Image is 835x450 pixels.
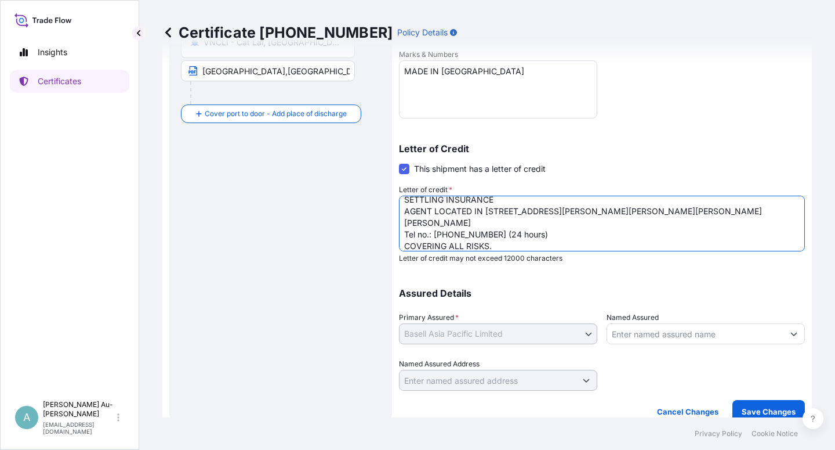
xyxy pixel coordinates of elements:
input: Text to appear on certificate [181,60,355,81]
span: Cover port to door - Add place of discharge [205,108,347,120]
button: Basell Asia Pacific Limited [399,323,597,344]
textarea: MADE IN [GEOGRAPHIC_DATA] [399,60,597,118]
input: Named Assured Address [400,370,576,391]
p: Policy Details [397,27,448,38]
span: A [23,412,30,423]
label: Letter of credit [399,184,452,196]
button: Save Changes [732,400,805,423]
button: Show suggestions [576,370,597,391]
label: Named Assured [607,312,659,323]
span: Basell Asia Pacific Limited [404,328,503,340]
label: Named Assured Address [399,358,480,370]
p: Letter of Credit [399,144,805,153]
p: Certificate [PHONE_NUMBER] [162,23,393,42]
p: Save Changes [742,406,796,417]
a: Certificates [10,70,129,93]
p: Cancel Changes [657,406,718,417]
p: Certificates [38,75,81,87]
p: Assured Details [399,289,805,298]
a: Insights [10,41,129,64]
button: Cancel Changes [648,400,728,423]
button: Show suggestions [783,323,804,344]
p: Insights [38,46,67,58]
p: [EMAIL_ADDRESS][DOMAIN_NAME] [43,421,115,435]
a: Privacy Policy [695,429,742,438]
p: Letter of credit may not exceed 12000 characters [399,254,805,263]
a: Cookie Notice [752,429,798,438]
textarea: LC NUMBER 250729B29LA13125 DATED 250729 IN NEGOTIABLE FORM CLAIMS PAYABLE IN [GEOGRAPHIC_DATA] WI... [399,196,805,251]
input: Assured Name [607,323,783,344]
span: Primary Assured [399,312,459,323]
span: This shipment has a letter of credit [414,163,546,175]
button: Cover port to door - Add place of discharge [181,105,361,123]
p: [PERSON_NAME] Au-[PERSON_NAME] [43,400,115,419]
